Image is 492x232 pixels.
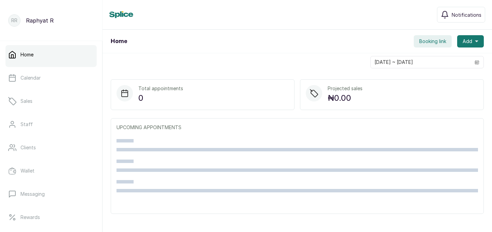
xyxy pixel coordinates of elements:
[5,68,97,87] a: Calendar
[20,144,36,151] p: Clients
[20,74,41,81] p: Calendar
[20,191,45,197] p: Messaging
[371,56,470,68] input: Select date
[457,35,484,47] button: Add
[11,17,17,24] p: RR
[5,161,97,180] a: Wallet
[138,92,183,104] p: 0
[5,45,97,64] a: Home
[452,11,481,18] span: Notifications
[5,208,97,227] a: Rewards
[20,98,32,105] p: Sales
[20,121,33,128] p: Staff
[117,124,478,131] p: UPCOMING APPOINTMENTS
[414,35,452,47] button: Booking link
[20,167,35,174] p: Wallet
[419,38,446,45] span: Booking link
[5,138,97,157] a: Clients
[5,185,97,204] a: Messaging
[328,92,363,104] p: ₦0.00
[437,7,485,23] button: Notifications
[138,85,183,92] p: Total appointments
[20,214,40,221] p: Rewards
[5,92,97,111] a: Sales
[111,37,127,45] h1: Home
[26,16,54,25] p: Raphyat R
[5,115,97,134] a: Staff
[20,51,33,58] p: Home
[328,85,363,92] p: Projected sales
[463,38,472,45] span: Add
[475,60,479,65] svg: calendar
